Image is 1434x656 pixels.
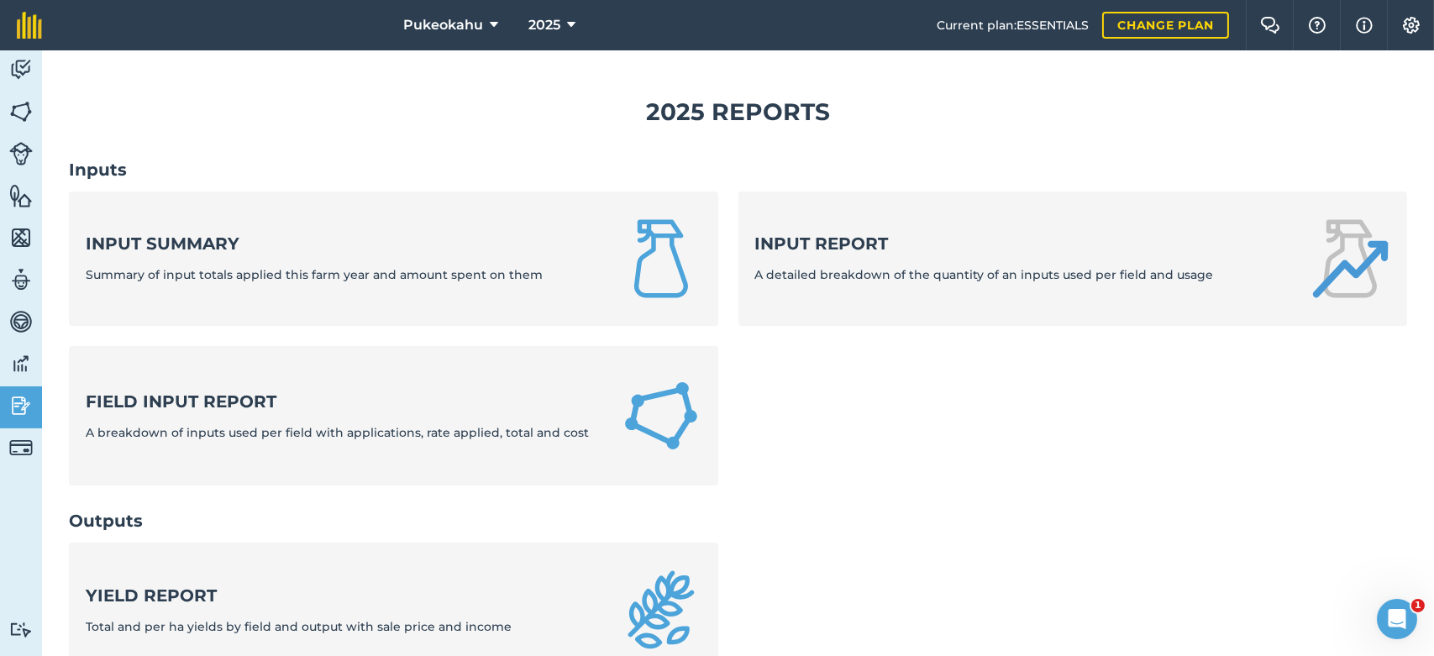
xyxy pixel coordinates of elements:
[738,192,1408,326] a: Input reportA detailed breakdown of the quantity of an inputs used per field and usage
[1310,218,1390,299] img: Input report
[1102,12,1229,39] a: Change plan
[937,16,1089,34] span: Current plan : ESSENTIALS
[86,584,512,607] strong: Yield report
[621,569,701,650] img: Yield report
[9,267,33,292] img: svg+xml;base64,PD94bWwgdmVyc2lvbj0iMS4wIiBlbmNvZGluZz0idXRmLTgiPz4KPCEtLSBHZW5lcmF0b3I6IEFkb2JlIE...
[69,509,1407,533] h2: Outputs
[9,142,33,165] img: svg+xml;base64,PD94bWwgdmVyc2lvbj0iMS4wIiBlbmNvZGluZz0idXRmLTgiPz4KPCEtLSBHZW5lcmF0b3I6IEFkb2JlIE...
[1411,599,1425,612] span: 1
[621,373,701,459] img: Field Input Report
[1401,17,1421,34] img: A cog icon
[9,622,33,638] img: svg+xml;base64,PD94bWwgdmVyc2lvbj0iMS4wIiBlbmNvZGluZz0idXRmLTgiPz4KPCEtLSBHZW5lcmF0b3I6IEFkb2JlIE...
[9,309,33,334] img: svg+xml;base64,PD94bWwgdmVyc2lvbj0iMS4wIiBlbmNvZGluZz0idXRmLTgiPz4KPCEtLSBHZW5lcmF0b3I6IEFkb2JlIE...
[86,425,589,440] span: A breakdown of inputs used per field with applications, rate applied, total and cost
[9,225,33,250] img: svg+xml;base64,PHN2ZyB4bWxucz0iaHR0cDovL3d3dy53My5vcmcvMjAwMC9zdmciIHdpZHRoPSI1NiIgaGVpZ2h0PSI2MC...
[17,12,42,39] img: fieldmargin Logo
[69,93,1407,131] h1: 2025 Reports
[9,393,33,418] img: svg+xml;base64,PD94bWwgdmVyc2lvbj0iMS4wIiBlbmNvZGluZz0idXRmLTgiPz4KPCEtLSBHZW5lcmF0b3I6IEFkb2JlIE...
[86,232,543,255] strong: Input summary
[755,232,1214,255] strong: Input report
[403,15,483,35] span: Pukeokahu
[528,15,560,35] span: 2025
[1356,15,1373,35] img: svg+xml;base64,PHN2ZyB4bWxucz0iaHR0cDovL3d3dy53My5vcmcvMjAwMC9zdmciIHdpZHRoPSIxNyIgaGVpZ2h0PSIxNy...
[9,351,33,376] img: svg+xml;base64,PD94bWwgdmVyc2lvbj0iMS4wIiBlbmNvZGluZz0idXRmLTgiPz4KPCEtLSBHZW5lcmF0b3I6IEFkb2JlIE...
[9,183,33,208] img: svg+xml;base64,PHN2ZyB4bWxucz0iaHR0cDovL3d3dy53My5vcmcvMjAwMC9zdmciIHdpZHRoPSI1NiIgaGVpZ2h0PSI2MC...
[86,390,589,413] strong: Field Input Report
[69,192,718,326] a: Input summarySummary of input totals applied this farm year and amount spent on them
[1307,17,1327,34] img: A question mark icon
[69,158,1407,181] h2: Inputs
[9,99,33,124] img: svg+xml;base64,PHN2ZyB4bWxucz0iaHR0cDovL3d3dy53My5vcmcvMjAwMC9zdmciIHdpZHRoPSI1NiIgaGVpZ2h0PSI2MC...
[86,619,512,634] span: Total and per ha yields by field and output with sale price and income
[86,267,543,282] span: Summary of input totals applied this farm year and amount spent on them
[621,218,701,299] img: Input summary
[1377,599,1417,639] iframe: Intercom live chat
[69,346,718,486] a: Field Input ReportA breakdown of inputs used per field with applications, rate applied, total and...
[1260,17,1280,34] img: Two speech bubbles overlapping with the left bubble in the forefront
[9,436,33,459] img: svg+xml;base64,PD94bWwgdmVyc2lvbj0iMS4wIiBlbmNvZGluZz0idXRmLTgiPz4KPCEtLSBHZW5lcmF0b3I6IEFkb2JlIE...
[9,57,33,82] img: svg+xml;base64,PD94bWwgdmVyc2lvbj0iMS4wIiBlbmNvZGluZz0idXRmLTgiPz4KPCEtLSBHZW5lcmF0b3I6IEFkb2JlIE...
[755,267,1214,282] span: A detailed breakdown of the quantity of an inputs used per field and usage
